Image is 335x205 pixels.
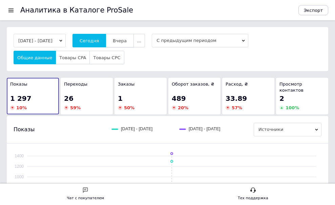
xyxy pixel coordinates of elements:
button: Товары CPA [56,51,90,64]
span: 100 % [286,105,299,110]
span: Товары CPA [59,55,86,60]
button: ... [133,34,145,47]
span: 26 [64,94,74,102]
text: 1000 [15,175,24,179]
button: Товары CPC [89,51,124,64]
span: 10 % [16,105,27,110]
span: 50 % [124,105,134,110]
button: Сегодня [72,34,106,47]
span: 1 [118,94,123,102]
button: Экспорт [298,5,328,15]
span: С предыдущим периодом [152,34,248,47]
span: Показы [14,126,35,133]
span: Просмотр контактов [279,82,303,93]
span: Показы [10,82,27,87]
span: Вчера [113,38,127,43]
div: Тех поддержка [238,195,268,202]
text: 1400 [15,154,24,158]
button: [DATE] - [DATE] [14,34,66,47]
div: Чат с покупателем [67,195,104,202]
span: Сегодня [80,38,99,43]
span: Товары CPC [93,55,120,60]
span: 59 % [70,105,81,110]
span: Оборот заказов, ₴ [172,82,214,87]
button: Вчера [106,34,134,47]
span: Экспорт [304,8,323,13]
span: 33.89 [226,94,247,102]
span: 57 % [232,105,242,110]
span: 1 297 [10,94,32,102]
span: 489 [172,94,186,102]
span: Расход, ₴ [226,82,248,87]
span: Источники [254,123,321,136]
span: Общие данные [17,55,52,60]
span: Заказы [118,82,134,87]
button: Общие данные [14,51,56,64]
span: 2 [279,94,284,102]
h1: Аналитика в Каталоге ProSale [20,6,133,14]
span: ... [137,38,141,43]
span: Переходы [64,82,87,87]
span: 20 % [178,105,188,110]
text: 1200 [15,164,24,169]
